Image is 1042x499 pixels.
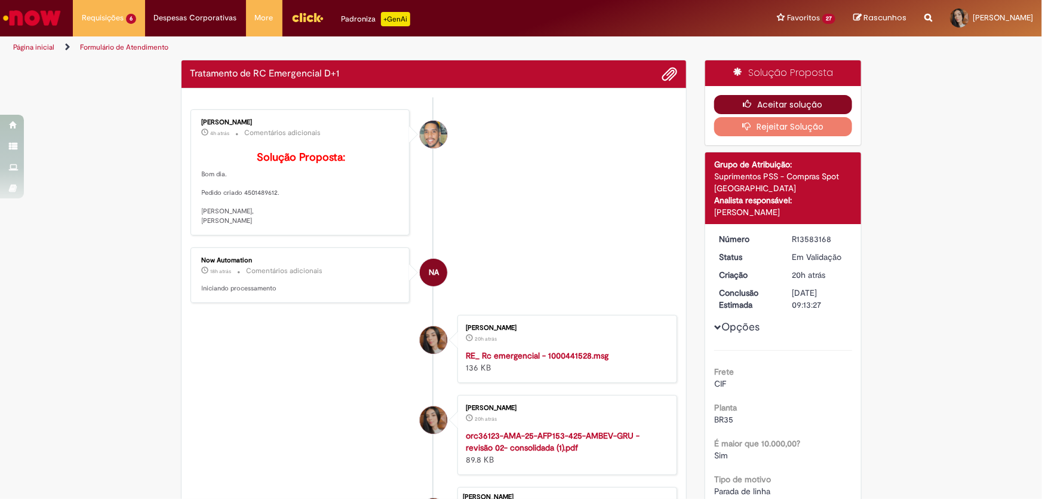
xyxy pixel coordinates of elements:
span: More [255,12,273,24]
button: Aceitar solução [714,95,852,114]
span: Sim [714,450,728,461]
span: 20h atrás [475,335,497,342]
time: 30/09/2025 17:13:23 [475,335,497,342]
span: 20h atrás [792,270,826,280]
p: Bom dia. Pedido criado 4501489612. [PERSON_NAME], [PERSON_NAME] [202,152,401,226]
div: [PERSON_NAME] [202,119,401,126]
span: BR35 [714,414,733,425]
time: 30/09/2025 17:10:55 [475,415,497,423]
span: Rascunhos [863,12,906,23]
p: +GenAi [381,12,410,26]
span: [PERSON_NAME] [973,13,1033,23]
button: Rejeitar Solução [714,117,852,136]
div: Vitoria Macedo [420,406,447,434]
dt: Número [710,233,783,245]
dt: Conclusão Estimada [710,287,783,311]
div: William Souza Da Silva [420,121,447,148]
time: 01/10/2025 09:00:41 [211,130,230,137]
time: 30/09/2025 17:13:25 [792,270,826,280]
b: É maior que 10.000,00? [714,438,800,449]
div: 30/09/2025 17:13:25 [792,269,848,281]
b: Solução Proposta: [257,151,345,164]
span: 27 [822,14,835,24]
ul: Trilhas de página [9,36,686,59]
img: ServiceNow [1,6,63,30]
time: 30/09/2025 18:42:10 [211,268,232,275]
span: 6 [126,14,136,24]
div: Padroniza [342,12,410,26]
a: orc36123-AMA-25-AFP153-425-AMBEV-GRU - revisão 02- consolidada (1).pdf [466,430,640,453]
span: 4h atrás [211,130,230,137]
small: Comentários adicionais [247,266,323,276]
b: Planta [714,402,737,413]
span: 20h atrás [475,415,497,423]
b: Tipo de motivo [714,474,771,485]
span: Parada de linha [714,486,770,497]
p: Iniciando processamento [202,284,401,293]
dt: Status [710,251,783,263]
a: Página inicial [13,42,54,52]
a: Rascunhos [853,13,906,24]
div: [PERSON_NAME] [466,324,665,332]
div: Solução Proposta [705,60,861,86]
div: Suprimentos PSS - Compras Spot [GEOGRAPHIC_DATA] [714,170,852,194]
span: Requisições [82,12,124,24]
dt: Criação [710,269,783,281]
img: click_logo_yellow_360x200.png [291,8,324,26]
div: Vitoria Macedo [420,326,447,354]
span: NA [429,258,439,287]
button: Adicionar anexos [662,66,677,82]
span: CIF [714,378,726,389]
div: Grupo de Atribuição: [714,158,852,170]
div: R13583168 [792,233,848,245]
h2: Tratamento de RC Emergencial D+1 Histórico de tíquete [190,69,340,79]
span: Despesas Corporativas [154,12,237,24]
div: [PERSON_NAME] [466,405,665,412]
div: [PERSON_NAME] [714,206,852,218]
a: Formulário de Atendimento [80,42,168,52]
div: [DATE] 09:13:27 [792,287,848,311]
div: Now Automation [202,257,401,264]
div: 89.8 KB [466,430,665,466]
b: Frete [714,366,734,377]
small: Comentários adicionais [245,128,321,138]
div: Analista responsável: [714,194,852,206]
div: 136 KB [466,350,665,374]
div: Now Automation [420,259,447,286]
div: Em Validação [792,251,848,263]
a: RE_ Rc emergencial - 1000441528.msg [466,350,608,361]
span: 18h atrás [211,268,232,275]
span: Favoritos [787,12,820,24]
